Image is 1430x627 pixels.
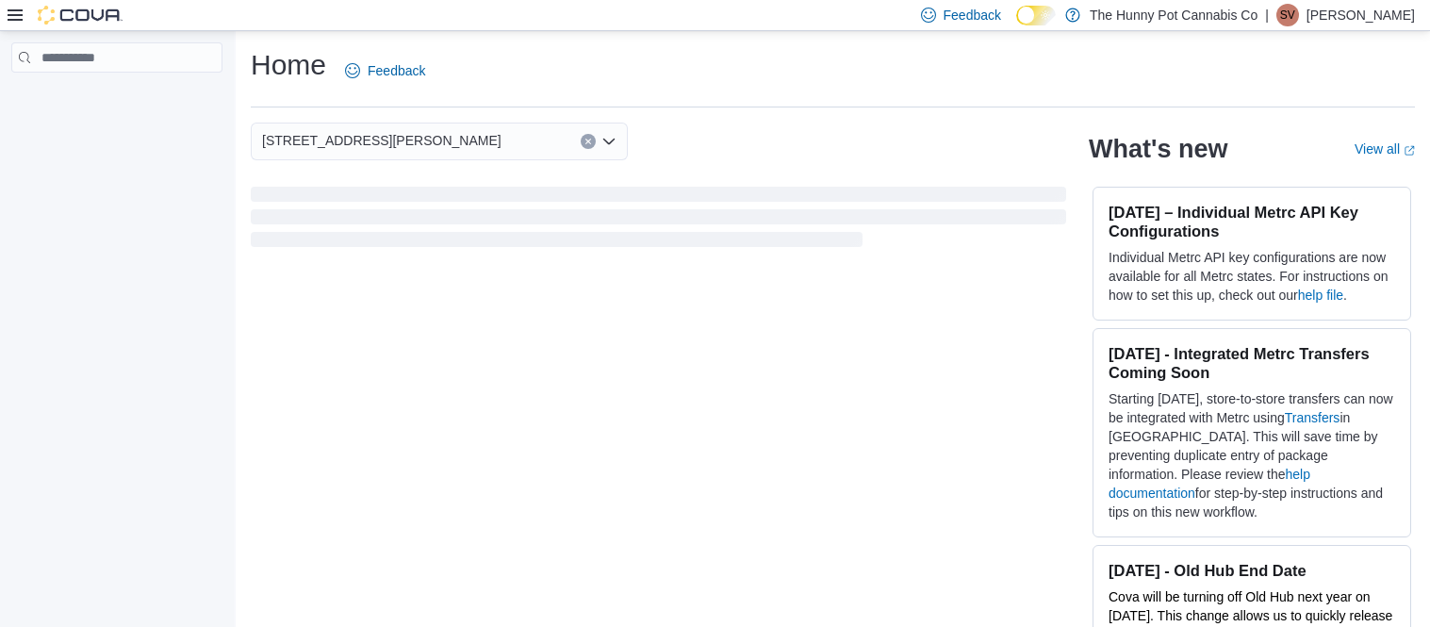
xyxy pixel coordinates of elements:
h3: [DATE] - Integrated Metrc Transfers Coming Soon [1109,344,1395,382]
h3: [DATE] - Old Hub End Date [1109,561,1395,580]
a: Feedback [337,52,433,90]
div: Steve Vandermeulen [1276,4,1299,26]
p: Individual Metrc API key configurations are now available for all Metrc states. For instructions ... [1109,248,1395,305]
a: Transfers [1285,410,1340,425]
p: [PERSON_NAME] [1307,4,1415,26]
button: Open list of options [601,134,616,149]
h1: Home [251,46,326,84]
span: Feedback [944,6,1001,25]
span: Feedback [368,61,425,80]
button: Clear input [581,134,596,149]
p: Starting [DATE], store-to-store transfers can now be integrated with Metrc using in [GEOGRAPHIC_D... [1109,389,1395,521]
p: | [1265,4,1269,26]
span: Loading [251,190,1066,251]
svg: External link [1404,145,1415,157]
span: SV [1280,4,1295,26]
a: help file [1298,288,1343,303]
img: Cova [38,6,123,25]
h3: [DATE] – Individual Metrc API Key Configurations [1109,203,1395,240]
input: Dark Mode [1016,6,1056,25]
span: Dark Mode [1016,25,1017,26]
nav: Complex example [11,76,222,122]
h2: What's new [1089,134,1227,164]
p: The Hunny Pot Cannabis Co [1090,4,1257,26]
a: View allExternal link [1355,141,1415,157]
span: [STREET_ADDRESS][PERSON_NAME] [262,129,501,152]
